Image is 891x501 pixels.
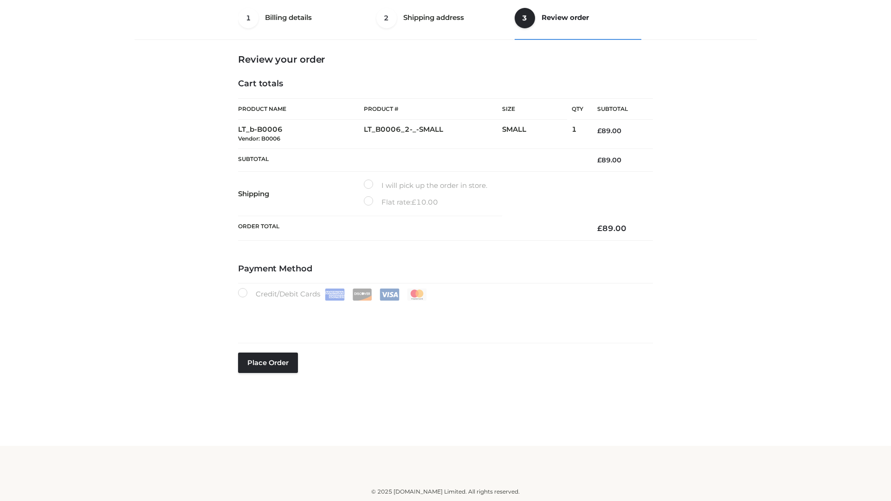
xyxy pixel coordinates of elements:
th: Shipping [238,172,364,216]
th: Subtotal [238,148,583,171]
th: Size [502,99,567,120]
td: LT_b-B0006 [238,120,364,149]
div: © 2025 [DOMAIN_NAME] Limited. All rights reserved. [138,487,753,496]
h3: Review your order [238,54,653,65]
th: Subtotal [583,99,653,120]
span: £ [412,198,416,206]
label: I will pick up the order in store. [364,180,487,192]
td: 1 [572,120,583,149]
span: £ [597,127,601,135]
bdi: 89.00 [597,224,626,233]
span: £ [597,156,601,164]
img: Visa [380,289,400,301]
small: Vendor: B0006 [238,135,280,142]
h4: Payment Method [238,264,653,274]
bdi: 89.00 [597,156,621,164]
label: Flat rate: [364,196,438,208]
iframe: Secure payment input frame [236,299,651,333]
td: LT_B0006_2-_-SMALL [364,120,502,149]
label: Credit/Debit Cards [238,288,428,301]
th: Product Name [238,98,364,120]
th: Product # [364,98,502,120]
img: Mastercard [407,289,427,301]
img: Discover [352,289,372,301]
bdi: 89.00 [597,127,621,135]
th: Qty [572,98,583,120]
td: SMALL [502,120,572,149]
button: Place order [238,353,298,373]
span: £ [597,224,602,233]
h4: Cart totals [238,79,653,89]
th: Order Total [238,216,583,241]
img: Amex [325,289,345,301]
bdi: 10.00 [412,198,438,206]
